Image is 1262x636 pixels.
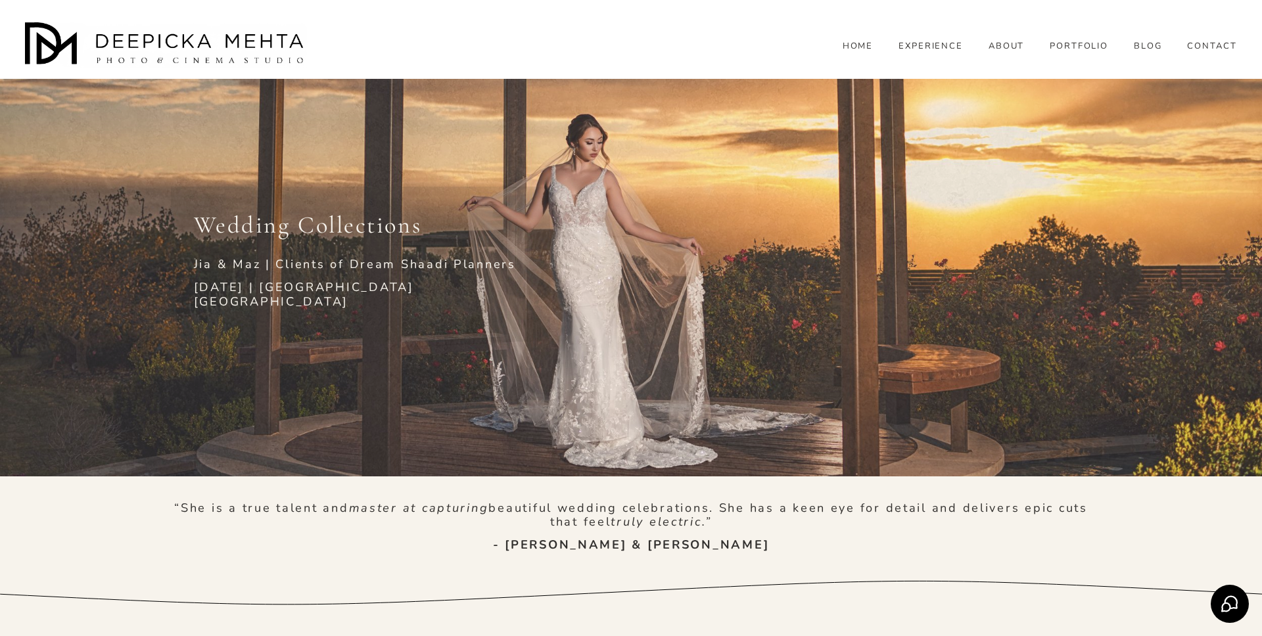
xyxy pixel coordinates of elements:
a: CONTACT [1187,41,1237,53]
img: Austin Wedding Photographer - Deepicka Mehta Photography &amp; Cinematography [25,22,308,68]
a: PORTFOLIO [1050,41,1109,53]
em: truly electric.” [611,514,712,530]
p: “She is a true talent and beautiful wedding celebrations. She has a keen eye for detail and deliv... [171,501,1091,530]
span: BLOG [1134,41,1162,52]
strong: - [PERSON_NAME] & [PERSON_NAME] [493,537,770,553]
span: Wedding Collections [194,210,421,239]
a: ABOUT [989,41,1025,53]
a: HOME [843,41,874,53]
a: folder dropdown [1134,41,1162,53]
em: master at capturing [349,500,489,516]
span: [DATE] | [GEOGRAPHIC_DATA] [GEOGRAPHIC_DATA] [194,279,419,309]
span: Jia & Maz | Clients of Dream Shaadi Planners [194,256,516,272]
a: EXPERIENCE [899,41,964,53]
